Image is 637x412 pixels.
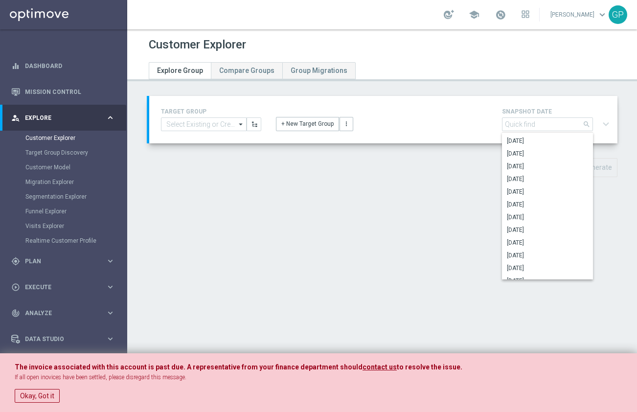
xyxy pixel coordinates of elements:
a: contact us [363,363,397,371]
i: keyboard_arrow_right [106,308,115,318]
a: [PERSON_NAME]keyboard_arrow_down [549,7,609,22]
a: Migration Explorer [25,178,102,186]
div: Target Group Discovery [25,145,126,160]
a: Customer Model [25,163,102,171]
i: person_search [11,114,20,122]
span: Explore [25,115,106,121]
span: Group Migrations [291,67,347,74]
i: keyboard_arrow_right [106,334,115,343]
span: to resolve the issue. [397,363,462,371]
h4: TARGET GROUP [161,108,261,115]
div: Realtime Customer Profile [25,233,126,248]
div: Funnel Explorer [25,204,126,219]
i: track_changes [11,309,20,318]
div: Customer Model [25,160,126,175]
button: + New Target Group [276,117,339,131]
a: Dashboard [25,53,115,79]
div: Explore [11,114,106,122]
button: gps_fixed Plan keyboard_arrow_right [11,257,115,265]
div: Execute [11,283,106,292]
div: Migration Explorer [25,175,126,189]
span: [DATE] [507,213,588,221]
h1: Customer Explorer [149,38,246,52]
span: [DATE] [507,175,588,183]
div: Analyze [11,309,106,318]
span: [DATE] [507,239,588,247]
i: equalizer [11,62,20,70]
span: The invoice associated with this account is past due. A representative from your finance departme... [15,363,363,371]
button: Generate [578,158,617,177]
div: GP [609,5,627,24]
button: equalizer Dashboard [11,62,115,70]
a: Mission Control [25,79,115,105]
span: Compare Groups [219,67,274,74]
div: Visits Explorer [25,219,126,233]
a: Visits Explorer [25,222,102,230]
a: Optibot [25,352,102,378]
i: keyboard_arrow_right [106,113,115,122]
h4: SNAPSHOT DATE [502,108,614,115]
input: Select Existing or Create New [161,117,247,131]
span: Analyze [25,310,106,316]
span: [DATE] [507,277,588,285]
span: [DATE] [507,264,588,272]
p: If all open inovices have been settled, please disregard this message. [15,373,622,382]
div: Dashboard [11,53,115,79]
i: arrow_drop_down [236,118,246,131]
button: play_circle_outline Execute keyboard_arrow_right [11,283,115,291]
i: keyboard_arrow_right [106,256,115,266]
i: play_circle_outline [11,283,20,292]
button: person_search Explore keyboard_arrow_right [11,114,115,122]
span: search [583,120,591,128]
button: Mission Control [11,88,115,96]
ul: Tabs [149,62,356,79]
span: [DATE] [507,188,588,196]
i: gps_fixed [11,257,20,266]
span: [DATE] [507,162,588,170]
button: Okay, Got it [15,389,60,403]
span: Data Studio [25,336,106,342]
div: TARGET GROUP arrow_drop_down + New Target Group more_vert SNAPSHOT DATE arrow_drop_down search [D... [161,106,606,134]
span: [DATE] [507,226,588,234]
div: Plan [11,257,106,266]
span: Execute [25,284,106,290]
span: [DATE] [507,150,588,158]
button: more_vert [340,117,353,131]
a: Funnel Explorer [25,207,102,215]
span: Explore Group [157,67,203,74]
div: Data Studio [11,335,106,343]
button: Data Studio keyboard_arrow_right [11,335,115,343]
a: Target Group Discovery [25,149,102,157]
div: Mission Control [11,79,115,105]
div: Optibot [11,352,115,378]
a: Customer Explorer [25,134,102,142]
div: Segmentation Explorer [25,189,126,204]
span: [DATE] [507,201,588,208]
span: keyboard_arrow_down [597,9,608,20]
i: more_vert [343,120,350,127]
span: school [469,9,479,20]
span: [DATE] [507,252,588,259]
i: keyboard_arrow_right [106,282,115,292]
button: track_changes Analyze keyboard_arrow_right [11,309,115,317]
div: Customer Explorer [25,131,126,145]
span: [DATE] [507,137,588,145]
span: Plan [25,258,106,264]
a: Realtime Customer Profile [25,237,102,245]
a: Segmentation Explorer [25,193,102,201]
input: Quick find [502,117,593,131]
